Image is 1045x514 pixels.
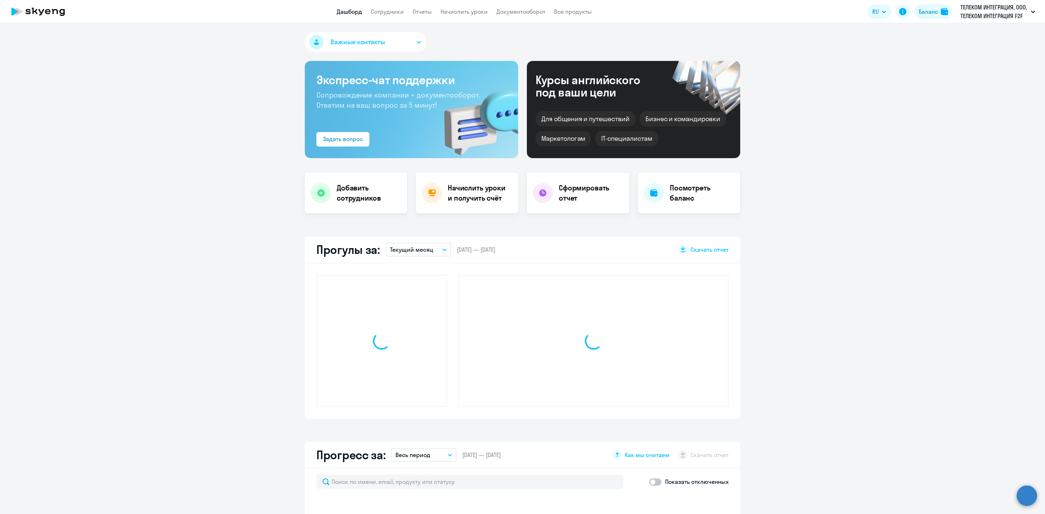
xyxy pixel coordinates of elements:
span: Как мы считаем [625,451,669,459]
button: Важные контакты [305,32,427,52]
input: Поиск по имени, email, продукту или статусу [316,474,623,489]
div: Для общения и путешествий [536,111,635,127]
span: Сопровождение компании + документооборот. Ответим на ваш вопрос за 5 минут! [316,90,480,110]
a: Все продукты [554,8,592,15]
h2: Прогресс за: [316,448,385,462]
p: Показать отключенных [665,477,729,486]
p: ТЕЛЕКОМ ИНТЕГРАЦИЯ, ООО, ТЕЛЕКОМ ИНТЕГРАЦИЯ F2F [960,3,1028,20]
h4: Начислить уроки и получить счёт [448,183,511,203]
p: Текущий месяц [390,245,433,254]
button: RU [867,4,891,19]
span: [DATE] — [DATE] [457,246,495,254]
a: Сотрудники [371,8,404,15]
a: Документооборот [496,8,545,15]
div: Баланс [919,7,938,16]
h4: Сформировать отчет [559,183,623,203]
h2: Прогулы за: [316,242,380,257]
a: Отчеты [413,8,432,15]
button: ТЕЛЕКОМ ИНТЕГРАЦИЯ, ООО, ТЕЛЕКОМ ИНТЕГРАЦИЯ F2F [957,3,1039,20]
span: RU [872,7,879,16]
span: Скачать отчет [690,246,729,254]
div: IT-специалистам [595,131,658,146]
div: Задать вопрос [323,135,363,143]
button: Текущий месяц [386,243,451,256]
div: Бизнес и командировки [640,111,726,127]
h4: Добавить сотрудников [337,183,401,203]
a: Начислить уроки [440,8,488,15]
img: balance [941,8,948,15]
span: [DATE] — [DATE] [462,451,501,459]
div: Маркетологам [536,131,591,146]
span: Важные контакты [331,37,385,47]
h3: Экспресс-чат поддержки [316,73,507,87]
button: Задать вопрос [316,132,369,147]
div: Курсы английского под ваши цели [536,74,660,98]
p: Весь период [396,451,430,459]
button: Балансbalance [914,4,952,19]
img: bg-img [434,77,518,158]
h4: Посмотреть баланс [670,183,734,203]
a: Дашборд [337,8,362,15]
button: Весь период [391,448,456,462]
